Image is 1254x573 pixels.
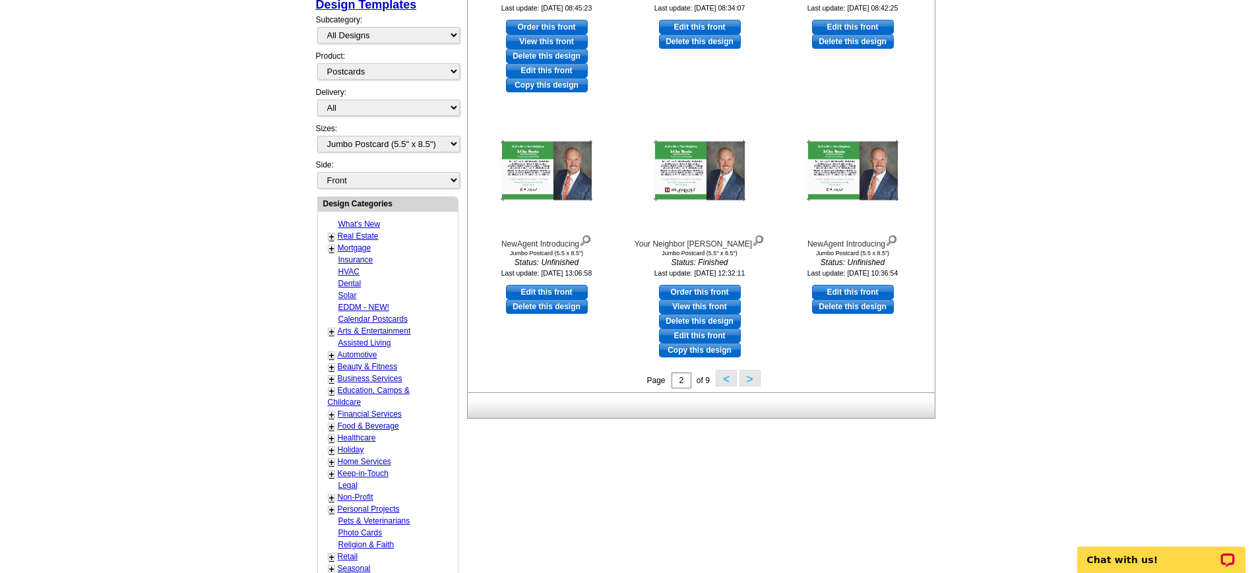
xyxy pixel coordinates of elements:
[338,243,371,253] a: Mortgage
[316,123,458,159] div: Sizes:
[501,269,592,277] small: Last update: [DATE] 13:06:58
[338,445,364,454] a: Holiday
[338,362,398,371] a: Beauty & Fitness
[329,362,334,373] a: +
[474,250,619,256] div: Jumbo Postcard (5.5 x 8.5")
[338,326,411,336] a: Arts & Entertainment
[338,421,399,431] a: Food & Beverage
[338,457,391,466] a: Home Services
[506,63,588,78] a: edit this design
[506,299,588,314] a: Delete this design
[338,552,358,561] a: Retail
[338,303,389,312] a: EDDM - NEW!
[316,14,458,50] div: Subcategory:
[812,285,894,299] a: use this design
[627,232,772,250] div: Your Neighbor [PERSON_NAME]
[501,140,593,202] img: NewAgent Introducing
[329,231,334,242] a: +
[338,374,402,383] a: Business Services
[338,481,358,490] a: Legal
[329,433,334,444] a: +
[659,34,741,49] a: Delete this design
[627,250,772,256] div: Jumbo Postcard (5.5" x 8.5")
[329,243,334,254] a: +
[338,220,381,229] a: What's New
[338,279,361,288] a: Dental
[654,140,746,202] img: Your Neighbor Mike Steele
[807,140,899,202] img: NewAgent Introducing
[329,445,334,456] a: +
[716,370,737,386] button: <
[329,421,334,432] a: +
[316,50,458,86] div: Product:
[329,504,334,515] a: +
[659,285,741,299] a: use this design
[807,269,898,277] small: Last update: [DATE] 10:36:54
[338,255,373,264] a: Insurance
[812,34,894,49] a: Delete this design
[807,4,898,12] small: Last update: [DATE] 08:42:25
[329,493,334,503] a: +
[474,232,619,250] div: NewAgent Introducing
[646,376,665,385] span: Page
[338,516,410,526] a: Pets & Veterinarians
[329,469,334,479] a: +
[338,231,379,241] a: Real Estate
[316,86,458,123] div: Delivery:
[338,528,383,537] a: Photo Cards
[501,4,592,12] small: Last update: [DATE] 08:45:23
[329,457,334,467] a: +
[579,232,592,247] img: view design details
[506,78,588,92] a: Copy this design
[659,343,741,357] a: Copy this design
[338,433,376,442] a: Healthcare
[659,299,741,314] a: View this front
[329,350,334,361] a: +
[338,504,400,514] a: Personal Projects
[812,20,894,34] a: use this design
[329,552,334,562] a: +
[338,291,357,300] a: Solar
[885,232,898,247] img: view design details
[338,315,408,324] a: Calendar Postcards
[506,20,588,34] a: use this design
[329,374,334,384] a: +
[338,564,371,573] a: Seasonal
[659,314,741,328] a: Delete this design
[329,409,334,420] a: +
[627,256,772,268] i: Status: Finished
[506,49,588,63] a: Delete this design
[338,338,391,347] a: Assisted Living
[318,197,458,210] div: Design Categories
[752,232,765,247] img: view design details
[329,386,334,396] a: +
[697,376,710,385] span: of 9
[739,370,761,386] button: >
[338,540,394,549] a: Religion & Faith
[338,493,373,502] a: Non-Profit
[659,328,741,343] a: edit this design
[506,285,588,299] a: use this design
[328,386,410,407] a: Education, Camps & Childcare
[316,159,458,190] div: Side:
[1069,531,1254,573] iframe: LiveChat chat widget
[506,34,588,49] a: View this front
[329,326,334,337] a: +
[654,269,745,277] small: Last update: [DATE] 12:32:11
[780,256,925,268] i: Status: Unfinished
[338,409,402,419] a: Financial Services
[780,250,925,256] div: Jumbo Postcard (5.5 x 8.5")
[812,299,894,314] a: Delete this design
[659,20,741,34] a: use this design
[474,256,619,268] i: Status: Unfinished
[780,232,925,250] div: NewAgent Introducing
[338,267,360,276] a: HVAC
[338,350,377,359] a: Automotive
[338,469,389,478] a: Keep-in-Touch
[654,4,745,12] small: Last update: [DATE] 08:34:07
